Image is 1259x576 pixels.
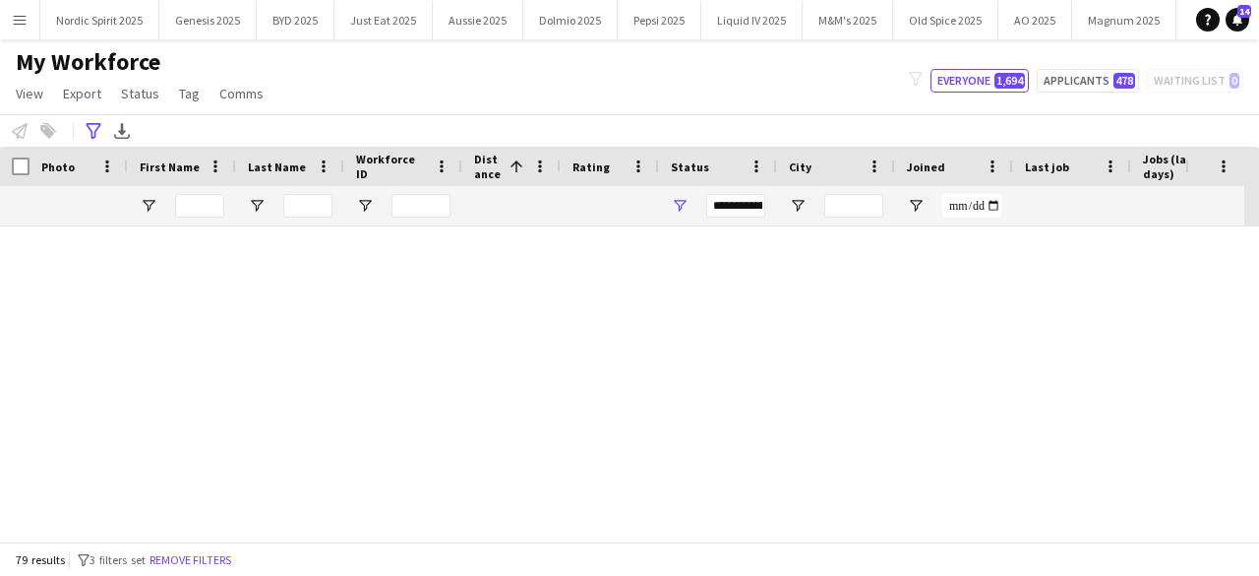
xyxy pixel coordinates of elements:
span: Last job [1025,160,1069,174]
button: Applicants478 [1037,69,1139,93]
input: First Name Filter Input [175,194,224,218]
span: Rating [572,160,610,174]
button: AO 2025 [998,1,1072,39]
span: View [16,85,43,102]
button: Aussie 2025 [433,1,523,39]
button: Open Filter Menu [789,197,807,215]
input: Last Name Filter Input [283,194,332,218]
input: Workforce ID Filter Input [391,194,450,218]
span: Export [63,85,101,102]
span: Status [121,85,159,102]
app-action-btn: Advanced filters [82,119,105,143]
span: 478 [1113,73,1135,89]
span: City [789,160,811,174]
span: Status [671,160,709,174]
span: First Name [140,160,200,174]
button: Genesis 2025 [159,1,257,39]
button: M&M's 2025 [803,1,893,39]
span: 14 [1237,5,1251,18]
button: Dolmio 2025 [523,1,618,39]
button: Just Eat 2025 [334,1,433,39]
input: Joined Filter Input [942,194,1001,218]
span: 1,694 [994,73,1025,89]
button: Open Filter Menu [248,197,266,215]
button: Nordic Spirit 2025 [40,1,159,39]
span: Comms [219,85,264,102]
app-action-btn: Export XLSX [110,119,134,143]
button: Remove filters [146,549,235,571]
button: BYD 2025 [257,1,334,39]
span: Jobs (last 90 days) [1143,152,1224,181]
button: Pepsi 2025 [618,1,701,39]
a: Status [113,81,167,106]
button: Open Filter Menu [907,197,925,215]
button: Open Filter Menu [356,197,374,215]
span: Distance [474,152,502,181]
button: Open Filter Menu [671,197,689,215]
button: Open Filter Menu [140,197,157,215]
span: Tag [179,85,200,102]
button: Everyone1,694 [930,69,1029,93]
a: Comms [211,81,271,106]
span: 3 filters set [90,552,146,567]
a: Export [55,81,109,106]
span: Photo [41,160,75,174]
button: Liquid IV 2025 [701,1,803,39]
a: Tag [171,81,208,106]
a: 14 [1226,8,1249,32]
button: Magnum 2025 [1072,1,1176,39]
a: View [8,81,51,106]
span: Workforce ID [356,152,427,181]
input: City Filter Input [824,194,883,218]
span: Joined [907,160,945,174]
span: Last Name [248,160,306,174]
span: My Workforce [16,47,160,77]
button: Old Spice 2025 [893,1,998,39]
